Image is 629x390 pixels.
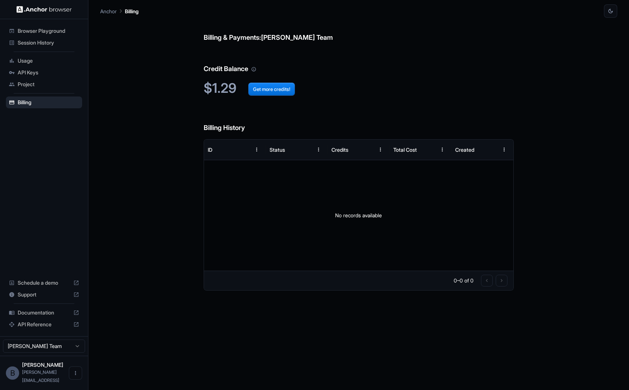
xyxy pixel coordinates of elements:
span: Brian Williams [22,362,63,368]
p: 0–0 of 0 [454,277,474,284]
div: No records available [204,160,513,271]
span: Session History [18,39,79,46]
button: Menu [250,143,263,156]
div: Total Cost [393,147,417,153]
div: B [6,366,19,380]
button: Menu [436,143,449,156]
div: Created [455,147,474,153]
p: Anchor [100,7,117,15]
div: ID [208,147,212,153]
span: Schedule a demo [18,279,70,287]
nav: breadcrumb [100,7,138,15]
div: Documentation [6,307,82,319]
div: Status [270,147,285,153]
h6: Credit Balance [204,49,514,74]
span: Billing [18,99,79,106]
h6: Billing History [204,108,514,133]
button: Menu [498,143,511,156]
div: Project [6,78,82,90]
button: Menu [312,143,325,156]
span: Project [18,81,79,88]
h6: Billing & Payments: [PERSON_NAME] Team [204,18,514,43]
button: Sort [237,143,250,156]
div: Browser Playground [6,25,82,37]
span: brian@trypond.ai [22,369,59,383]
p: Billing [125,7,138,15]
span: Documentation [18,309,70,316]
div: Schedule a demo [6,277,82,289]
button: Sort [422,143,436,156]
svg: Your credit balance will be consumed as you use the API. Visit the usage page to view a breakdown... [251,67,256,72]
span: API Reference [18,321,70,328]
span: Support [18,291,70,298]
div: Session History [6,37,82,49]
span: Browser Playground [18,27,79,35]
div: Credits [331,147,348,153]
button: Get more credits! [248,82,295,96]
img: Anchor Logo [17,6,72,13]
h2: $1.29 [204,80,514,96]
button: Menu [374,143,387,156]
button: Open menu [69,366,82,380]
span: Usage [18,57,79,64]
div: API Keys [6,67,82,78]
button: Sort [484,143,498,156]
button: Sort [299,143,312,156]
div: Support [6,289,82,301]
div: API Reference [6,319,82,330]
button: Sort [361,143,374,156]
span: API Keys [18,69,79,76]
div: Usage [6,55,82,67]
div: Billing [6,96,82,108]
